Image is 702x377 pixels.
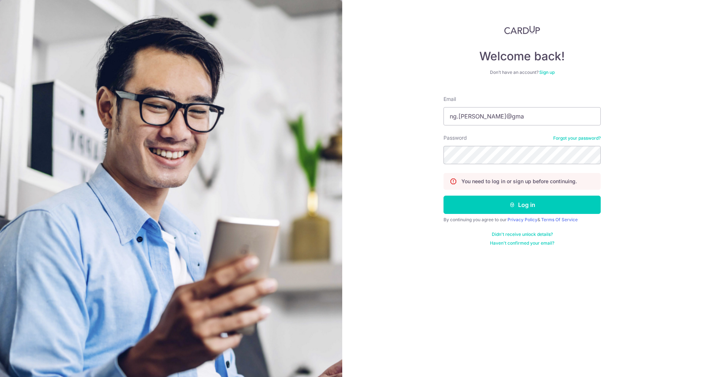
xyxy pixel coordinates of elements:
div: Don’t have an account? [444,69,601,75]
input: Enter your Email [444,107,601,125]
label: Password [444,134,467,142]
p: You need to log in or sign up before continuing. [461,178,577,185]
a: Haven't confirmed your email? [490,240,554,246]
a: Forgot your password? [553,135,601,141]
label: Email [444,95,456,103]
button: Log in [444,196,601,214]
a: Didn't receive unlock details? [492,231,553,237]
h4: Welcome back! [444,49,601,64]
a: Privacy Policy [507,217,537,222]
a: Sign up [539,69,555,75]
div: By continuing you agree to our & [444,217,601,223]
img: CardUp Logo [504,26,540,34]
a: Terms Of Service [541,217,578,222]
